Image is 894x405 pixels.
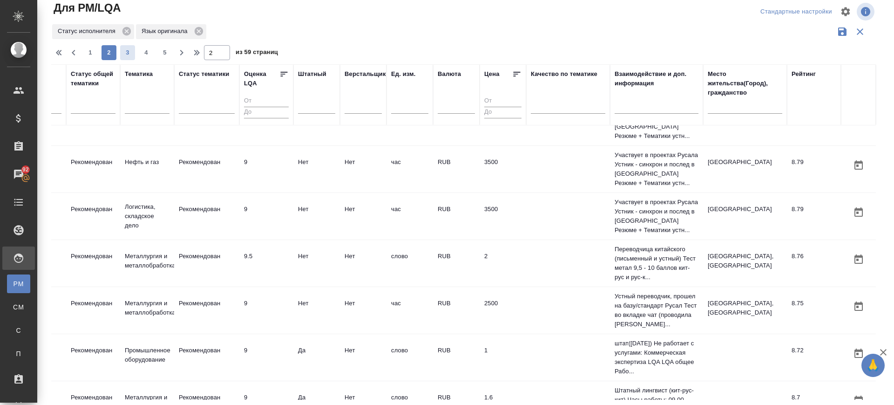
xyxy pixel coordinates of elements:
p: Переводчица китайского (письменный и устный) Тест метал 9,5 - 10 баллов кит-рус и рус-к... [615,245,698,282]
div: перевод отличный. Редактура не нужна, корректор/ приемка по качеству может быть нужна [244,158,289,167]
div: перевод идеальный/почти идеальный. Ни редактор, ни корректор не нужен [244,252,289,261]
div: перевод отличный. Редактура не нужна, корректор/ приемка по качеству может быть нужна [244,393,289,402]
td: RUB [433,341,480,374]
td: Рекомендован [174,247,239,280]
td: 2 [480,247,526,280]
a: С [7,321,30,340]
div: перевод отличный. Редактура не нужна, корректор/ приемка по качеству может быть нужна [244,299,289,308]
td: Нет [293,294,340,327]
a: PM [7,275,30,293]
span: 4 [139,48,154,57]
p: Участвует в проектах Русала Устник - синхрон и послед в [GEOGRAPHIC_DATA] Резюме + Тематики устн... [615,151,698,188]
div: Верстальщик [345,69,386,79]
div: перевод отличный. Редактура не нужна, корректор/ приемка по качеству может быть нужна [244,346,289,355]
div: перевод отличный. Редактура не нужна, корректор/ приемка по качеству может быть нужна [792,346,836,355]
div: Тематика [125,69,153,79]
button: 5 [157,45,172,60]
td: час [386,200,433,233]
p: Устный переводчик, прошел на базу/стандарт Русал Тест во вкладке чат (проводила [PERSON_NAME]... [615,292,698,329]
td: Нет [340,247,386,280]
td: Рекомендован [174,341,239,374]
td: Да [293,341,340,374]
span: из 59 страниц [236,47,278,60]
div: перевод отличный. Редактура не нужна, корректор/ приемка по качеству может быть нужна [792,393,836,402]
td: 2500 [480,294,526,327]
button: 🙏 [861,354,885,377]
td: Рекомендован [174,153,239,185]
td: Рекомендован [174,200,239,233]
div: Валюта [438,69,461,79]
div: Цена [484,69,500,79]
div: Оценка LQA [244,69,279,88]
td: Нет [340,294,386,327]
a: 92 [2,163,35,186]
a: П [7,344,30,363]
td: Рекомендован [66,294,120,327]
td: [GEOGRAPHIC_DATA], [GEOGRAPHIC_DATA] [703,294,787,327]
button: 4 [139,45,154,60]
td: [GEOGRAPHIC_DATA] [703,200,787,233]
input: До [244,107,289,118]
span: Для PM/LQA [51,0,121,15]
td: Металлургия и металлобработка [120,247,174,280]
div: перевод отличный. Редактура не нужна, корректор/ приемка по качеству может быть нужна [792,299,836,308]
div: Статус общей тематики [71,69,115,88]
div: перевод отличный. Редактура не нужна, корректор/ приемка по качеству может быть нужна [792,252,836,261]
div: Качество по тематике [531,69,597,79]
div: split button [758,5,834,19]
td: час [386,153,433,185]
div: Рейтинг [792,69,816,79]
span: PM [12,279,26,288]
td: RUB [433,200,480,233]
td: [GEOGRAPHIC_DATA], [GEOGRAPHIC_DATA] [703,247,787,280]
td: 3500 [480,153,526,185]
button: 1 [83,45,98,60]
span: 92 [17,165,34,174]
button: 3 [120,45,135,60]
input: От [484,96,521,107]
p: Участвует в проектах Русала Устник - синхрон и послед в [GEOGRAPHIC_DATA] Резюме + Тематики устн... [615,198,698,235]
input: До [484,107,521,118]
span: CM [12,302,26,312]
button: Сохранить фильтры [833,23,851,41]
td: Логистика, складское дело [120,198,174,235]
span: Настроить таблицу [834,0,857,23]
p: штат([DATE]) Не работает с услугами: Коммерческая экспертиза LQA LQA общее Рабо... [615,339,698,376]
div: перевод отличный. Редактура не нужна, корректор/ приемка по качеству может быть нужна [792,158,836,167]
span: Посмотреть информацию [857,3,876,21]
div: перевод отличный. Редактура не нужна, корректор/ приемка по качеству может быть нужна [792,205,836,214]
td: Нефть и газ [120,153,174,185]
span: С [12,326,26,335]
span: 🙏 [865,356,881,375]
span: П [12,349,26,358]
div: Ед. изм. [391,69,416,79]
td: час [386,294,433,327]
button: Сбросить фильтры [851,23,869,41]
td: Промышленное оборудование [120,341,174,374]
td: Нет [293,247,340,280]
td: RUB [433,294,480,327]
td: Рекомендован [66,341,120,374]
div: Взаимодействие и доп. информация [615,69,698,88]
div: Место жительства(Город), гражданство [708,69,782,97]
td: 3500 [480,200,526,233]
td: 1 [480,341,526,374]
a: CM [7,298,30,316]
span: 3 [120,48,135,57]
span: 1 [83,48,98,57]
td: Металлургия и металлобработка [120,294,174,327]
button: Открыть календарь загрузки [851,252,867,268]
td: [GEOGRAPHIC_DATA] [703,153,787,185]
td: Рекомендован [66,247,120,280]
input: От [244,96,289,107]
td: Рекомендован [66,200,120,233]
td: Рекомендован [66,153,120,185]
td: слово [386,247,433,280]
td: Нет [340,200,386,233]
div: Язык оригинала [136,24,206,39]
div: перевод отличный. Редактура не нужна, корректор/ приемка по качеству может быть нужна [244,205,289,214]
span: 5 [157,48,172,57]
td: Рекомендован [174,294,239,327]
td: слово [386,341,433,374]
p: Статус исполнителя [58,27,119,36]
